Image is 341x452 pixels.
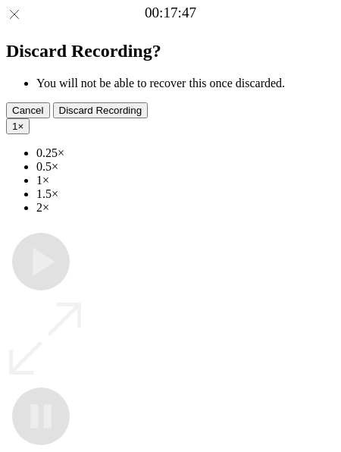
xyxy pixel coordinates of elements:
[145,5,196,21] a: 00:17:47
[36,77,335,90] li: You will not be able to recover this once discarded.
[36,146,335,160] li: 0.25×
[36,174,335,187] li: 1×
[36,187,335,201] li: 1.5×
[6,41,335,61] h2: Discard Recording?
[36,160,335,174] li: 0.5×
[6,118,30,134] button: 1×
[6,102,50,118] button: Cancel
[12,121,17,132] span: 1
[36,201,335,215] li: 2×
[53,102,149,118] button: Discard Recording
